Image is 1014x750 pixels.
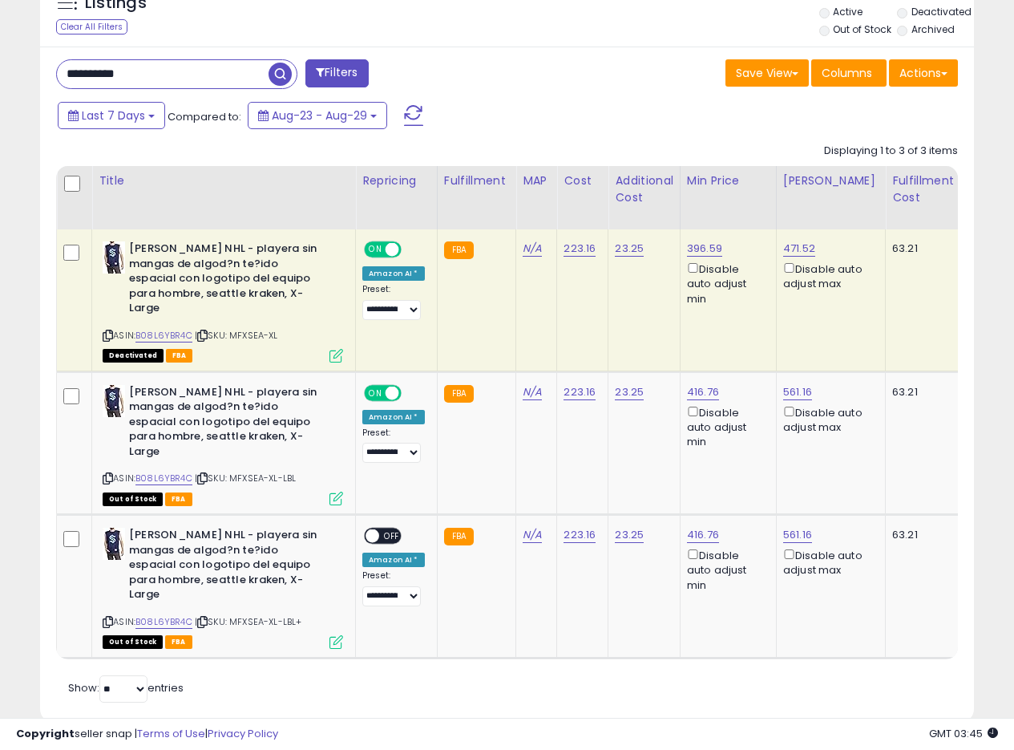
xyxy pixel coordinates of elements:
[687,403,764,450] div: Disable auto adjust min
[82,107,145,124] span: Last 7 Days
[523,527,542,543] a: N/A
[889,59,958,87] button: Actions
[444,385,474,403] small: FBA
[833,22,891,36] label: Out of Stock
[362,410,425,424] div: Amazon AI *
[564,241,596,257] a: 223.16
[783,241,815,257] a: 471.52
[783,172,879,189] div: [PERSON_NAME]
[135,472,192,485] a: B08L6YBR4C
[366,386,386,399] span: ON
[783,527,812,543] a: 561.16
[165,493,192,506] span: FBA
[833,5,863,18] label: Active
[564,527,596,543] a: 223.16
[103,528,125,560] img: 41RZku7x8JL._SL40_.jpg
[103,385,125,417] img: 41RZku7x8JL._SL40_.jpg
[366,243,386,257] span: ON
[615,527,644,543] a: 23.25
[523,172,550,189] div: MAP
[208,726,278,741] a: Privacy Policy
[168,109,241,124] span: Compared to:
[103,241,125,274] img: 41RZku7x8JL._SL40_.jpg
[892,241,948,256] div: 63.21
[822,65,872,81] span: Columns
[103,635,163,649] span: All listings that are currently out of stock and unavailable for purchase on Amazon
[444,172,509,189] div: Fulfillment
[444,241,474,259] small: FBA
[615,384,644,400] a: 23.25
[135,615,192,629] a: B08L6YBR4C
[137,726,205,741] a: Terms of Use
[16,726,75,741] strong: Copyright
[248,102,387,129] button: Aug-23 - Aug-29
[911,5,972,18] label: Deactivated
[615,241,644,257] a: 23.25
[195,472,296,484] span: | SKU: MFXSEA-XL-LBL
[783,403,873,435] div: Disable auto adjust max
[399,243,425,257] span: OFF
[272,107,367,124] span: Aug-23 - Aug-29
[16,727,278,742] div: seller snap | |
[165,635,192,649] span: FBA
[129,385,324,464] b: [PERSON_NAME] NHL - playera sin mangas de algod?n te?ido espacial con logotipo del equipo para ho...
[523,241,542,257] a: N/A
[166,349,193,363] span: FBA
[103,493,163,506] span: All listings that are currently out of stock and unavailable for purchase on Amazon
[135,329,192,343] a: B08L6YBR4C
[103,349,164,363] span: All listings that are unavailable for purchase on Amazon for any reason other than out-of-stock
[564,172,601,189] div: Cost
[305,59,368,87] button: Filters
[103,241,343,360] div: ASIN:
[783,260,873,291] div: Disable auto adjust max
[687,172,770,189] div: Min Price
[929,726,998,741] span: 2025-09-6 03:45 GMT
[892,385,948,399] div: 63.21
[725,59,809,87] button: Save View
[129,241,324,320] b: [PERSON_NAME] NHL - playera sin mangas de algod?n te?ido espacial con logotipo del equipo para ho...
[615,172,673,206] div: Additional Cost
[103,385,343,504] div: ASIN:
[523,384,542,400] a: N/A
[824,144,958,159] div: Displaying 1 to 3 of 3 items
[195,329,278,342] span: | SKU: MFXSEA-XL
[195,615,302,628] span: | SKU: MFXSEA-XL-LBL+
[564,384,596,400] a: 223.16
[811,59,887,87] button: Columns
[892,528,948,542] div: 63.21
[362,172,430,189] div: Repricing
[399,386,425,399] span: OFF
[129,528,324,606] b: [PERSON_NAME] NHL - playera sin mangas de algod?n te?ido espacial con logotipo del equipo para ho...
[362,428,425,464] div: Preset:
[687,384,719,400] a: 416.76
[444,528,474,545] small: FBA
[687,241,722,257] a: 396.59
[379,529,405,543] span: OFF
[687,260,764,306] div: Disable auto adjust min
[68,680,184,695] span: Show: entries
[58,102,165,129] button: Last 7 Days
[99,172,349,189] div: Title
[56,19,127,34] div: Clear All Filters
[687,546,764,593] div: Disable auto adjust min
[911,22,955,36] label: Archived
[892,172,954,206] div: Fulfillment Cost
[362,570,425,606] div: Preset:
[362,266,425,281] div: Amazon AI *
[362,284,425,320] div: Preset:
[687,527,719,543] a: 416.76
[783,546,873,578] div: Disable auto adjust max
[783,384,812,400] a: 561.16
[362,553,425,567] div: Amazon AI *
[103,528,343,647] div: ASIN:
